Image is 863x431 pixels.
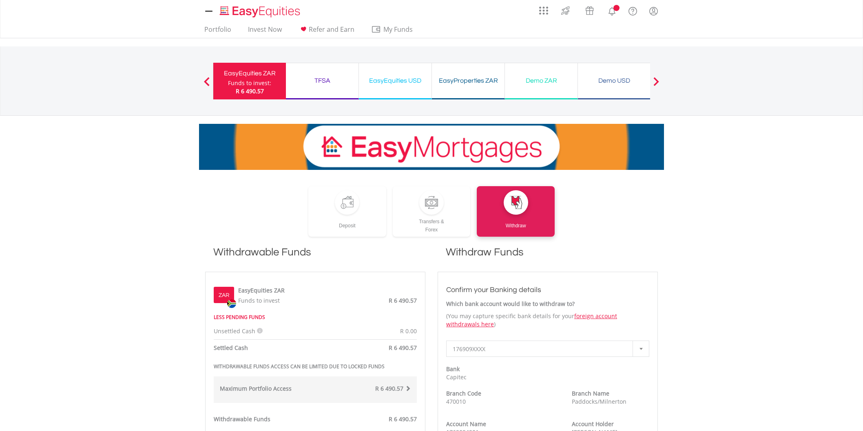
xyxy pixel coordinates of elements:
img: EasyMortage Promotion Banner [199,124,664,170]
span: R 0.00 [400,327,417,335]
span: R 6 490.57 [375,385,403,392]
div: Deposit [308,215,386,230]
a: Notifications [602,2,622,18]
div: Funds to invest: [228,79,271,87]
button: Previous [199,81,215,89]
img: thrive-v2.svg [559,4,572,17]
a: Transfers &Forex [393,186,471,237]
a: Deposit [308,186,386,237]
strong: Settled Cash [214,344,248,352]
span: Capitec [446,373,467,381]
label: ZAR [219,291,229,299]
a: Vouchers [578,2,602,17]
img: grid-menu-icon.svg [539,6,548,15]
div: Demo USD [583,75,646,86]
a: Invest Now [245,25,285,38]
a: AppsGrid [534,2,553,15]
strong: Account Holder [572,420,614,428]
p: (You may capture specific bank details for your ) [446,312,649,328]
strong: Branch Code [446,389,481,397]
strong: WITHDRAWABLE FUNDS ACCESS CAN BE LIMITED DUE TO LOCKED FUNDS [214,363,385,370]
span: Refer and Earn [309,25,354,34]
a: FAQ's and Support [622,2,643,18]
span: 176909XXXX [453,341,631,357]
div: Withdraw [477,215,555,230]
a: Refer and Earn [295,25,358,38]
strong: LESS PENDING FUNDS [214,314,265,321]
strong: Account Name [446,420,486,428]
span: R 6 490.57 [389,344,417,352]
span: R 6 490.57 [389,297,417,304]
div: EasyEquities USD [364,75,427,86]
span: R 6 490.57 [236,87,264,95]
a: Home page [217,2,303,18]
div: TFSA [291,75,354,86]
span: Paddocks/Milnerton [572,398,626,405]
div: EasyProperties ZAR [437,75,500,86]
span: Funds to invest [238,297,280,304]
div: EasyEquities ZAR [218,68,281,79]
a: Withdraw [477,186,555,237]
h1: Withdraw Funds [438,245,658,268]
strong: Which bank account would like to withdraw to? [446,300,575,308]
a: Portfolio [201,25,235,38]
strong: Branch Name [572,389,609,397]
span: 470010 [446,398,466,405]
strong: Maximum Portfolio Access [220,385,292,392]
h1: Withdrawable Funds [205,245,425,268]
span: My Funds [371,24,425,35]
div: Demo ZAR [510,75,573,86]
span: Unsettled Cash [214,327,255,335]
img: EasyEquities_Logo.png [218,5,303,18]
button: Next [648,81,664,89]
span: R 6 490.57 [389,415,417,423]
div: Transfers & Forex [393,215,471,234]
a: foreign account withdrawals here [446,312,617,328]
label: EasyEquities ZAR [238,286,285,295]
img: vouchers-v2.svg [583,4,596,17]
img: zar.png [227,299,236,308]
strong: Bank [446,365,460,373]
a: My Profile [643,2,664,20]
h3: Confirm your Banking details [446,284,649,296]
strong: Withdrawable Funds [214,415,270,423]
